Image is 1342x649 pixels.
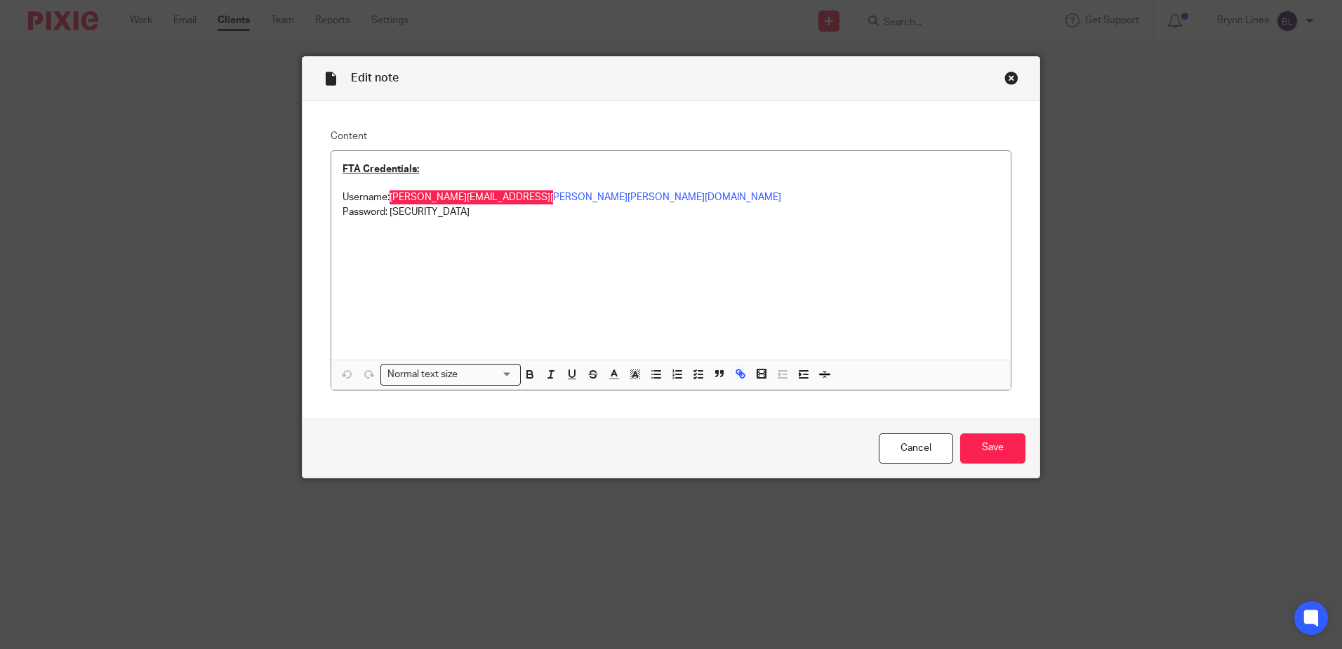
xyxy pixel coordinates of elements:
p: Username: [343,190,999,204]
div: Search for option [380,364,521,386]
input: Search for option [462,367,512,382]
u: FTA Credentials: [343,164,419,174]
div: Close this dialog window [1004,71,1018,85]
p: Password: [SECURITY_DATA] [343,205,999,219]
input: Save [960,433,1025,464]
span: Normal text size [384,367,460,382]
label: Content [331,129,1011,143]
span: Edit note [351,72,399,84]
a: Cancel [879,433,953,464]
a: [PERSON_NAME][EMAIL_ADDRESS][PERSON_NAME][PERSON_NAME][DOMAIN_NAME] [390,192,781,202]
